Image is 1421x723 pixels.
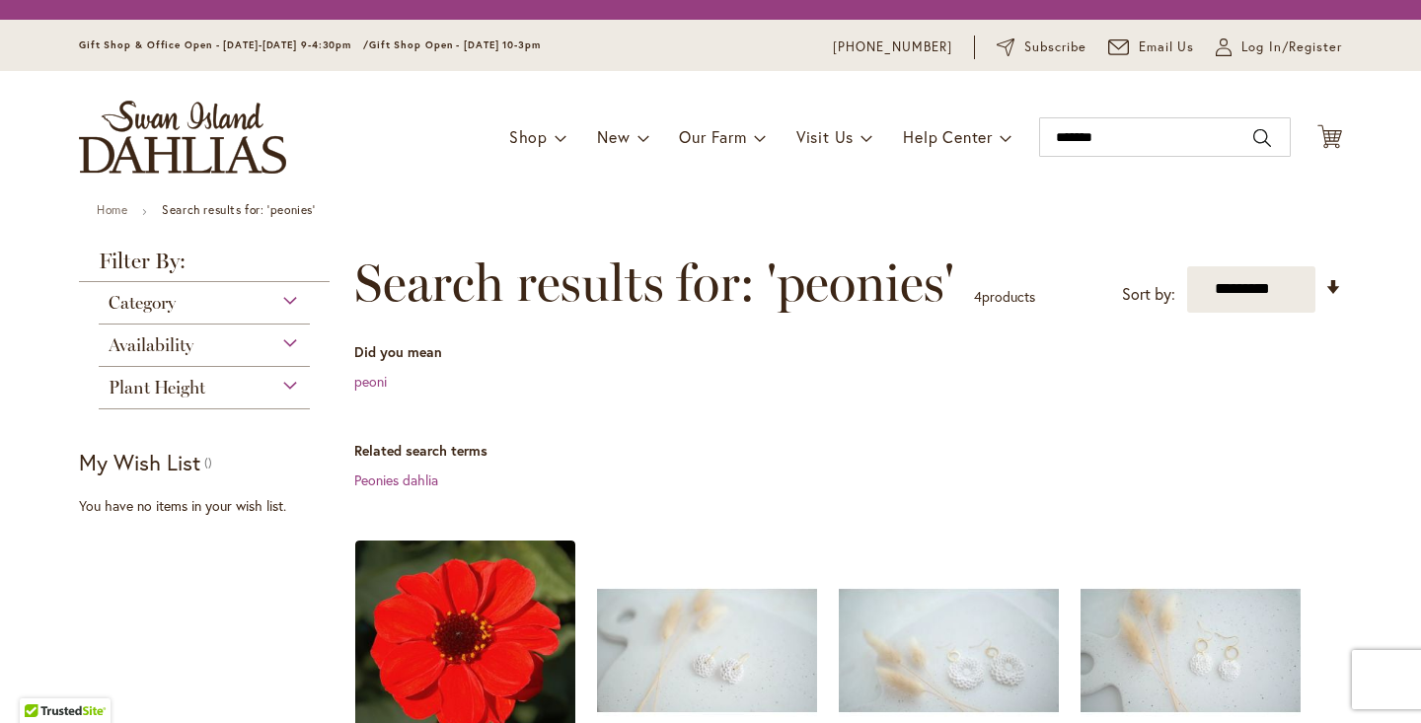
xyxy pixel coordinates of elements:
[1139,37,1195,57] span: Email Us
[1024,37,1086,57] span: Subscribe
[903,126,993,147] span: Help Center
[354,441,1342,461] dt: Related search terms
[79,101,286,174] a: store logo
[79,38,369,51] span: Gift Shop & Office Open - [DATE]-[DATE] 9-4:30pm /
[354,372,387,391] a: peoni
[354,342,1342,362] dt: Did you mean
[974,281,1035,313] p: products
[1253,122,1271,154] button: Search
[597,126,630,147] span: New
[369,38,541,51] span: Gift Shop Open - [DATE] 10-3pm
[79,251,330,282] strong: Filter By:
[974,287,982,306] span: 4
[109,292,176,314] span: Category
[162,202,315,217] strong: Search results for: 'peonies'
[1108,37,1195,57] a: Email Us
[15,653,70,708] iframe: Launch Accessibility Center
[1122,276,1175,313] label: Sort by:
[97,202,127,217] a: Home
[679,126,746,147] span: Our Farm
[354,470,438,489] a: Peonies dahlia
[1216,37,1342,57] a: Log In/Register
[796,126,854,147] span: Visit Us
[109,377,205,398] span: Plant Height
[354,253,954,313] span: Search results for: 'peonies'
[1241,37,1342,57] span: Log In/Register
[109,334,193,356] span: Availability
[79,448,200,476] strong: My Wish List
[833,37,952,57] a: [PHONE_NUMBER]
[509,126,548,147] span: Shop
[79,496,342,516] div: You have no items in your wish list.
[997,37,1086,57] a: Subscribe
